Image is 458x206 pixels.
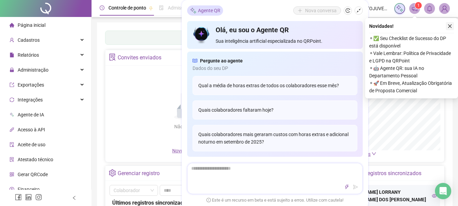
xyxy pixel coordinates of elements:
span: ⚬ 🚀 Em Breve, Atualização Obrigatória de Proposta Comercial [369,79,454,94]
span: audit [9,142,14,147]
span: thunderbolt [344,185,349,189]
span: 1 [417,3,420,8]
div: [PERSON_NAME] LORRANY [PERSON_NAME] DOS [PERSON_NAME] [341,188,437,203]
span: Pergunte ao agente [200,57,243,64]
span: file-done [159,5,164,10]
span: lock [9,68,14,72]
button: thunderbolt [343,183,351,191]
img: sparkle-icon.fc2bf0ac1784a2077858766a79e2daf3.svg [396,5,403,12]
span: read [193,57,197,64]
span: left [72,195,77,200]
span: api [9,127,14,132]
h4: Olá, eu sou o Agente QR [216,25,357,35]
button: Nova conversa [293,6,341,15]
span: Dados do seu DP [193,64,357,72]
span: Integrações [18,97,43,102]
img: 91902 [439,3,450,14]
span: Controle de ponto [108,5,146,11]
span: Admissão digital [168,5,203,11]
div: Open Intercom Messenger [435,183,451,199]
div: Qual a média de horas extras de todos os colaboradores esse mês? [193,76,357,95]
div: Convites enviados [118,52,161,63]
sup: 1 [415,2,422,9]
span: qrcode [9,172,14,177]
div: Quais colaboradores faltaram hoje? [193,100,357,119]
span: eye [432,193,437,198]
span: Acesso à API [18,127,45,132]
span: setting [109,169,116,176]
span: history [345,8,350,13]
span: solution [109,54,116,61]
div: Quais colaboradores mais geraram custos com horas extras e adicional noturno em setembro de 2025? [193,125,357,151]
img: sparkle-icon.fc2bf0ac1784a2077858766a79e2daf3.svg [190,7,197,14]
div: Agente QR [187,5,223,16]
span: notification [412,5,418,12]
span: facebook [15,194,22,201]
span: Financeiro [18,187,40,192]
span: dollar [9,187,14,192]
span: ⚬ 🤖 Agente QR: sua IA no Departamento Pessoal [369,64,454,79]
div: Últimos registros sincronizados [346,168,421,179]
span: Novidades ! [369,22,394,30]
span: Página inicial [18,22,45,28]
span: user-add [9,38,14,42]
div: Não há dados [158,123,220,130]
span: solution [9,157,14,162]
span: close [447,24,452,29]
span: ⚬ ✅ Seu Checklist de Sucesso do DP está disponível [369,35,454,50]
span: Atestado técnico [18,157,53,162]
img: icon [193,25,211,45]
div: Gerenciar registro [118,168,160,179]
span: ⚬ Vale Lembrar: Política de Privacidade e LGPD na QRPoint [369,50,454,64]
span: home [9,23,14,27]
span: shrink [356,8,361,13]
span: Aceite de uso [18,142,45,147]
span: pushpin [149,6,153,10]
span: Sua inteligência artificial especializada no QRPoint. [216,37,357,45]
span: sync [9,97,14,102]
span: Gerar QRCode [18,172,48,177]
span: down [372,151,376,156]
span: Relatórios [18,52,39,58]
span: export [9,82,14,87]
span: Cadastros [18,37,40,43]
span: bell [426,5,433,12]
span: Novo convite [172,148,206,153]
span: Agente de IA [18,112,44,117]
span: clock-circle [100,5,104,10]
span: Administração [18,67,48,73]
span: linkedin [25,194,32,201]
span: instagram [35,194,42,201]
button: send [352,183,360,191]
span: Exportações [18,82,44,88]
span: Este é um recurso em beta e está sujeito a erros. Utilize com cautela! [206,197,343,204]
span: exclamation-circle [206,198,211,202]
span: file [9,53,14,57]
